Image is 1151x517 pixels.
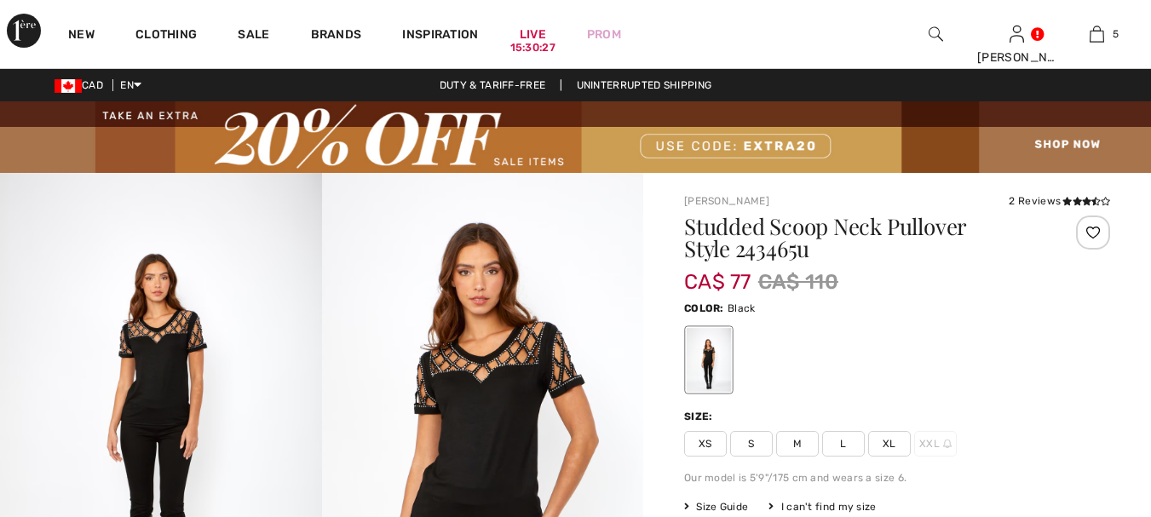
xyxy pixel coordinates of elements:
span: L [822,431,865,457]
img: 1ère Avenue [7,14,41,48]
span: XS [684,431,727,457]
a: Sale [238,27,269,45]
a: Prom [587,26,621,43]
div: Our model is 5'9"/175 cm and wears a size 6. [684,470,1110,485]
span: M [776,431,819,457]
span: EN [120,79,141,91]
a: New [68,27,95,45]
img: My Info [1010,24,1024,44]
span: Size Guide [684,499,748,514]
span: CA$ 77 [684,253,751,294]
h1: Studded Scoop Neck Pullover Style 243465u [684,215,1039,260]
img: search the website [929,24,943,44]
span: Color: [684,302,724,314]
span: Black [728,302,756,314]
a: Clothing [135,27,197,45]
div: Black [687,329,731,393]
a: Brands [311,27,362,45]
a: 5 [1057,24,1137,44]
span: 5 [1113,26,1119,42]
a: [PERSON_NAME] [684,195,769,207]
div: 15:30:27 [510,40,555,56]
span: S [730,431,773,457]
div: [PERSON_NAME] [977,49,1056,66]
div: Size: [684,409,716,424]
span: Inspiration [402,27,478,45]
img: My Bag [1090,24,1104,44]
span: XXL [914,431,957,457]
img: ring-m.svg [943,439,952,448]
span: CA$ 110 [758,267,838,297]
a: Sign In [1010,26,1024,42]
span: CAD [55,79,110,91]
span: XL [868,431,911,457]
div: I can't find my size [768,499,876,514]
img: Canadian Dollar [55,79,82,93]
div: 2 Reviews [1009,193,1110,209]
a: Live15:30:27 [520,26,546,43]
